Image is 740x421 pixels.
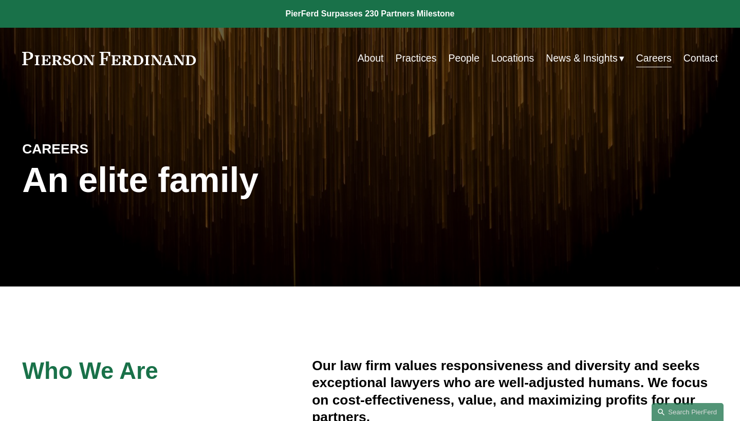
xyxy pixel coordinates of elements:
[683,48,718,68] a: Contact
[652,403,724,421] a: Search this site
[22,358,158,384] span: Who We Are
[395,48,436,68] a: Practices
[22,141,196,158] h4: CAREERS
[636,48,672,68] a: Careers
[491,48,534,68] a: Locations
[546,48,624,68] a: folder dropdown
[358,48,384,68] a: About
[546,49,617,67] span: News & Insights
[22,160,370,200] h1: An elite family
[448,48,479,68] a: People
